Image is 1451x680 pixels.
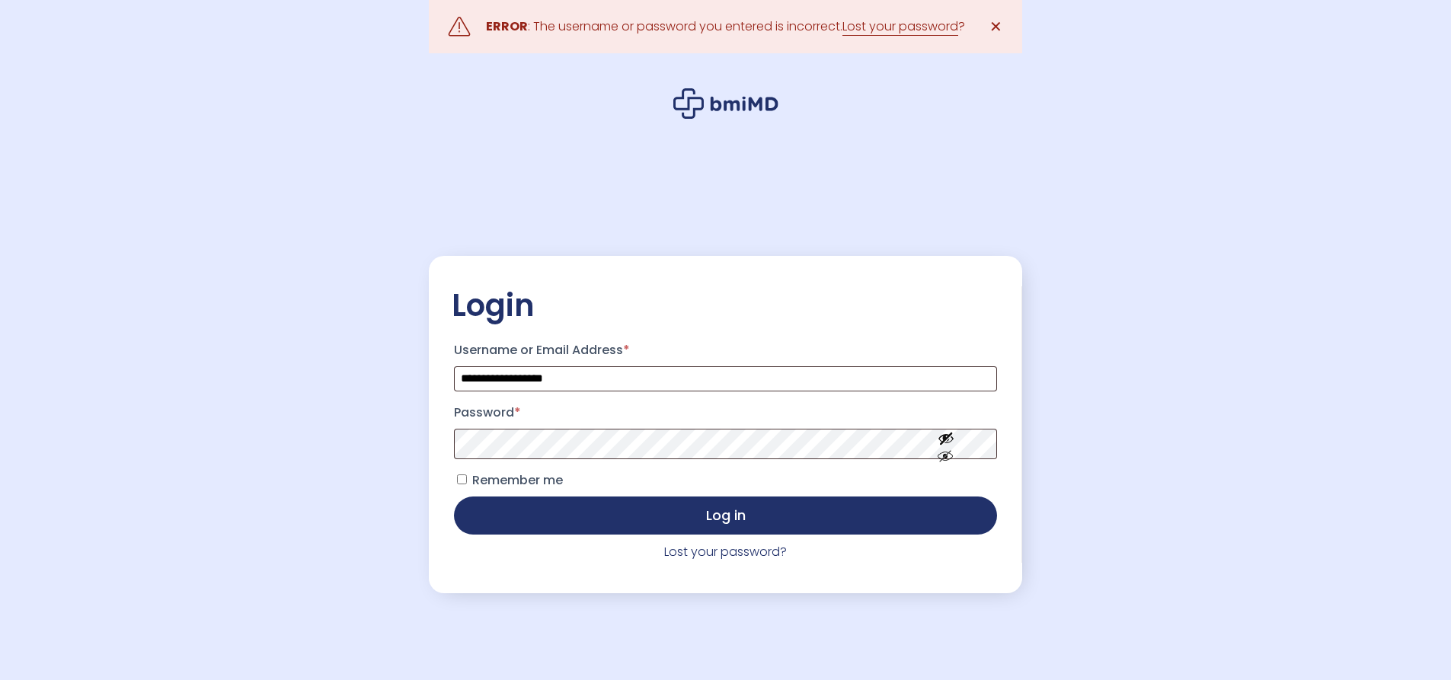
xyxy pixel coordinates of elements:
input: Remember me [457,474,467,484]
label: Password [454,401,997,425]
button: Log in [454,496,997,535]
span: Remember me [472,471,563,489]
label: Username or Email Address [454,338,997,362]
strong: ERROR [486,18,528,35]
h2: Login [452,286,999,324]
a: ✕ [980,11,1011,42]
span: ✕ [989,16,1002,37]
a: Lost your password [842,18,958,36]
div: : The username or password you entered is incorrect. ? [486,16,965,37]
button: Show password [903,417,989,470]
a: Lost your password? [664,543,787,560]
